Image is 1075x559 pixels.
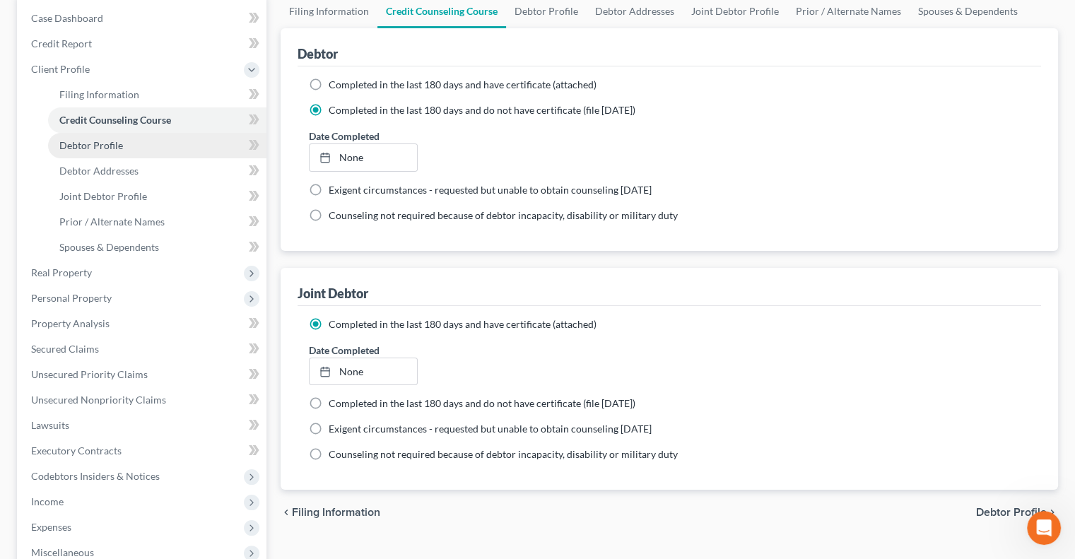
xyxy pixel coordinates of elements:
[11,111,232,288] div: In observance of[DATE],the NextChapter team will be out of office on[DATE]. Our team will be unav...
[48,133,266,158] a: Debtor Profile
[20,6,266,31] a: Case Dashboard
[329,423,652,435] span: Exigent circumstances - requested but unable to obtain counseling [DATE]
[23,119,221,216] div: In observance of the NextChapter team will be out of office on . Our team will be unavailable for...
[9,6,36,33] button: go back
[31,292,112,304] span: Personal Property
[40,8,63,30] img: Profile image for Emma
[309,129,380,143] label: Date Completed
[31,63,90,75] span: Client Profile
[31,521,71,533] span: Expenses
[59,88,139,100] span: Filing Information
[31,317,110,329] span: Property Analysis
[31,343,99,355] span: Secured Claims
[59,114,171,126] span: Credit Counseling Course
[20,31,266,57] a: Credit Report
[67,451,78,462] button: Upload attachment
[31,394,166,406] span: Unsecured Nonpriority Claims
[48,82,266,107] a: Filing Information
[48,235,266,260] a: Spouses & Dependents
[1047,507,1058,518] i: chevron_right
[20,311,266,336] a: Property Analysis
[309,343,380,358] label: Date Completed
[11,111,271,319] div: Emma says…
[242,445,265,468] button: Send a message…
[31,470,160,482] span: Codebtors Insiders & Notices
[12,421,271,445] textarea: Message…
[59,139,123,151] span: Debtor Profile
[48,107,266,133] a: Credit Counseling Course
[221,6,248,33] button: Home
[31,266,92,278] span: Real Property
[69,7,160,18] h1: [PERSON_NAME]
[90,451,101,462] button: Start recording
[310,144,416,171] a: None
[31,37,92,49] span: Credit Report
[329,78,597,90] span: Completed in the last 180 days and have certificate (attached)
[31,445,122,457] span: Executory Contracts
[23,223,221,278] div: We encourage you to use the to answer any questions and we will respond to any unanswered inquiri...
[329,209,678,221] span: Counseling not required because of debtor incapacity, disability or military duty
[20,362,266,387] a: Unsecured Priority Claims
[31,12,103,24] span: Case Dashboard
[329,397,635,409] span: Completed in the last 180 days and do not have certificate (file [DATE])
[20,387,266,413] a: Unsecured Nonpriority Claims
[31,546,94,558] span: Miscellaneous
[59,165,139,177] span: Debtor Addresses
[48,158,266,184] a: Debtor Addresses
[976,507,1047,518] span: Debtor Profile
[31,368,148,380] span: Unsecured Priority Claims
[329,104,635,116] span: Completed in the last 180 days and do not have certificate (file [DATE])
[69,18,97,32] p: Active
[105,120,147,131] b: [DATE],
[35,148,72,159] b: [DATE]
[22,451,33,462] button: Emoji picker
[45,451,56,462] button: Gif picker
[59,190,147,202] span: Joint Debtor Profile
[23,290,134,299] div: [PERSON_NAME] • [DATE]
[31,495,64,507] span: Income
[23,224,191,249] a: Help Center
[281,507,292,518] i: chevron_left
[59,241,159,253] span: Spouses & Dependents
[59,216,165,228] span: Prior / Alternate Names
[31,419,69,431] span: Lawsuits
[329,448,678,460] span: Counseling not required because of debtor incapacity, disability or military duty
[329,318,597,330] span: Completed in the last 180 days and have certificate (attached)
[20,438,266,464] a: Executory Contracts
[35,204,72,215] b: [DATE]
[281,507,380,518] button: chevron_left Filing Information
[329,184,652,196] span: Exigent circumstances - requested but unable to obtain counseling [DATE]
[248,6,274,31] div: Close
[310,358,416,385] a: None
[976,507,1058,518] button: Debtor Profile chevron_right
[298,285,368,302] div: Joint Debtor
[20,413,266,438] a: Lawsuits
[48,209,266,235] a: Prior / Alternate Names
[20,336,266,362] a: Secured Claims
[48,184,266,209] a: Joint Debtor Profile
[1027,511,1061,545] iframe: Intercom live chat
[292,507,380,518] span: Filing Information
[298,45,338,62] div: Debtor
